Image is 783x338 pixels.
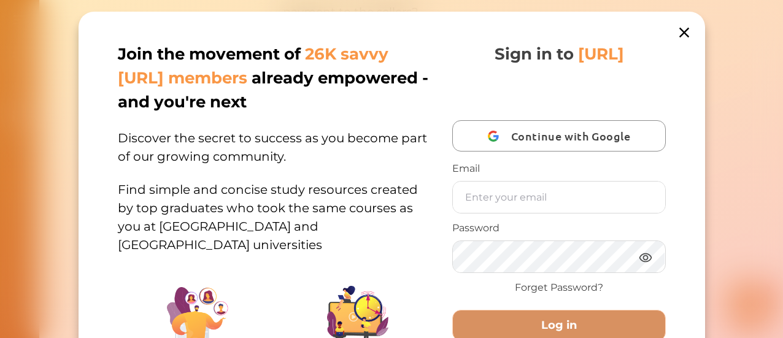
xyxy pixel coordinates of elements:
span: 26K savvy [URL] members [118,44,388,88]
span: Continue with Google [511,121,636,150]
p: Sign in to [494,42,623,66]
input: Enter your email [453,182,665,213]
p: Password [452,221,666,236]
p: Join the movement of already empowered - and you're next [118,42,435,114]
img: eye.3286bcf0.webp [638,250,652,265]
i: 1 [272,1,282,10]
p: Email [452,161,666,176]
button: Continue with Google [452,120,666,152]
p: Discover the secret to success as you become part of our growing community. [118,114,438,166]
a: Forget Password? [515,280,603,295]
p: Find simple and concise study resources created by top graduates who took the same courses as you... [118,166,438,254]
span: [URL] [577,44,623,64]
